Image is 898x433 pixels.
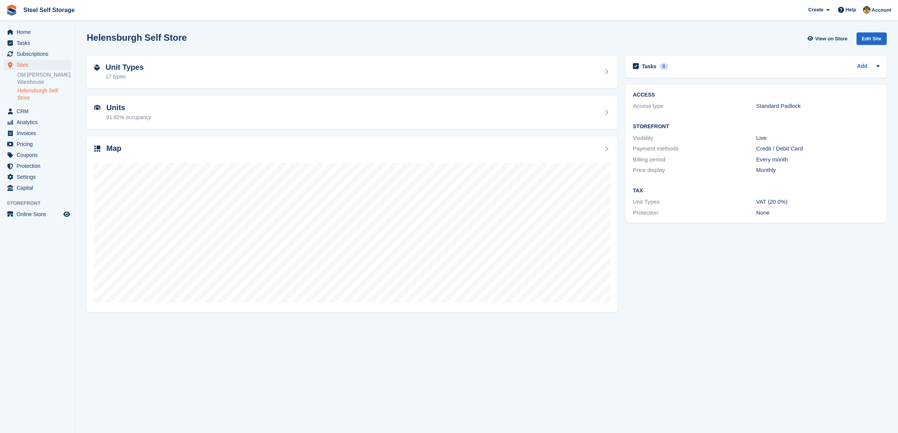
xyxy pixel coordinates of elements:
span: Account [872,6,891,14]
a: menu [4,183,71,193]
span: Capital [17,183,62,193]
span: Protection [17,161,62,171]
a: menu [4,27,71,37]
a: Edit Site [857,32,887,48]
span: Sites [17,60,62,70]
div: Edit Site [857,32,887,45]
a: menu [4,38,71,48]
span: Storefront [7,200,75,207]
div: Visibility [633,134,756,143]
div: Price display [633,166,756,175]
a: Steel Self Storage [20,4,78,16]
a: Helensburgh Self Store [17,87,71,101]
div: Billing period [633,155,756,164]
h2: Helensburgh Self Store [87,32,187,43]
span: Settings [17,172,62,182]
span: View on Store [815,35,847,43]
img: stora-icon-8386f47178a22dfd0bd8f6a31ec36ba5ce8667c1dd55bd0f319d3a0aa187defe.svg [6,5,17,16]
span: Online Store [17,209,62,220]
div: None [756,209,880,217]
span: Help [846,6,856,14]
a: menu [4,128,71,138]
div: Credit / Debit Card [756,144,880,153]
a: Old [PERSON_NAME] Warehouse [17,71,71,86]
a: menu [4,139,71,149]
div: Payment methods [633,144,756,153]
a: menu [4,106,71,117]
a: Unit Types 17 types [87,55,618,89]
div: Standard Padlock [756,102,880,111]
span: Pricing [17,139,62,149]
h2: Map [106,144,121,153]
img: unit-icn-7be61d7bf1b0ce9d3e12c5938cc71ed9869f7b940bace4675aadf7bd6d80202e.svg [94,105,100,110]
h2: Tasks [642,63,657,70]
span: CRM [17,106,62,117]
div: 91.82% occupancy [106,114,151,121]
span: Invoices [17,128,62,138]
a: View on Store [806,32,850,45]
a: Map [87,137,618,313]
div: Monthly [756,166,880,175]
a: Preview store [62,210,71,219]
h2: Unit Types [106,63,144,72]
a: menu [4,117,71,127]
h2: Units [106,103,151,112]
img: unit-type-icn-2b2737a686de81e16bb02015468b77c625bbabd49415b5ef34ead5e3b44a266d.svg [94,64,100,71]
h2: Tax [633,188,880,194]
span: Tasks [17,38,62,48]
a: menu [4,60,71,70]
span: Home [17,27,62,37]
a: Units 91.82% occupancy [87,96,618,129]
div: Protection [633,209,756,217]
h2: Storefront [633,124,880,130]
div: 17 types [106,73,144,81]
span: Analytics [17,117,62,127]
div: Every month [756,155,880,164]
a: menu [4,150,71,160]
h2: ACCESS [633,92,880,98]
div: VAT (20.0%) [756,198,880,206]
div: 0 [660,63,668,70]
img: map-icn-33ee37083ee616e46c38cad1a60f524a97daa1e2b2c8c0bc3eb3415660979fc1.svg [94,146,100,152]
a: menu [4,161,71,171]
span: Subscriptions [17,49,62,59]
a: Add [857,62,867,71]
a: menu [4,209,71,220]
a: menu [4,49,71,59]
a: menu [4,172,71,182]
img: James Steel [863,6,870,14]
div: Unit Types [633,198,756,206]
div: Live [756,134,880,143]
span: Create [808,6,823,14]
div: Access type [633,102,756,111]
span: Coupons [17,150,62,160]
